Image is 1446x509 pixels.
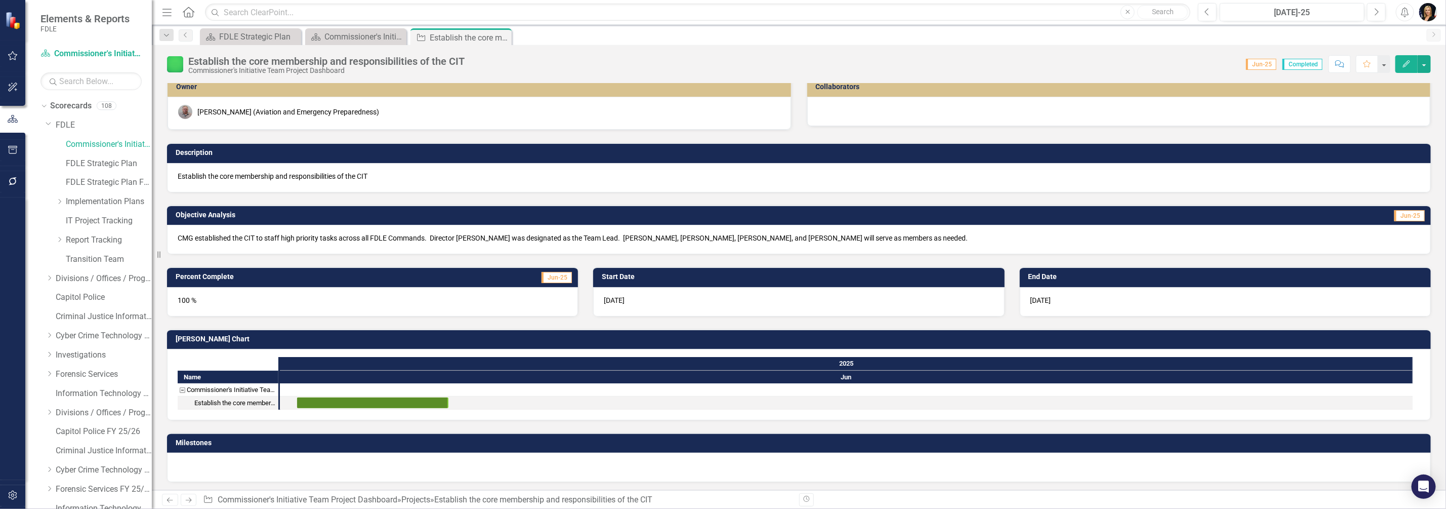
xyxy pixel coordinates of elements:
[176,83,786,91] h3: Owner
[56,369,152,380] a: Forensic Services
[56,273,152,285] a: Divisions / Offices / Programs
[203,494,791,506] div: » »
[56,330,152,342] a: Cyber Crime Technology & Telecommunications
[66,139,152,150] a: Commissioner's Initiative Team Project Dashboard
[56,426,152,438] a: Capitol Police FY 25/26
[40,72,142,90] input: Search Below...
[816,83,1426,91] h3: Collaborators
[205,4,1190,21] input: Search ClearPoint...
[178,233,1420,243] p: CMG established the CIT to staff high priority tasks across all FDLE Commands. Director [PERSON_N...
[178,105,192,119] img: Dennis Smith
[56,311,152,323] a: Criminal Justice Information Services
[56,388,152,400] a: Information Technology Services
[50,100,92,112] a: Scorecards
[56,349,152,361] a: Investigations
[176,439,1426,447] h3: Milestones
[178,171,1420,181] p: Establish the core membership and responsibilities of the CIT
[1246,59,1276,70] span: Jun-25
[308,30,404,43] a: Commissioner's Initiative Team Project Matrix
[197,107,379,117] div: [PERSON_NAME] (Aviation and Emergency Preparedness)
[66,215,152,227] a: IT Project Tracking
[1283,59,1323,70] span: Completed
[178,371,278,383] div: Name
[66,196,152,208] a: Implementation Plans
[167,287,578,317] div: 100 %
[188,56,465,67] div: Establish the core membership and responsibilities of the CIT
[178,383,278,397] div: Task: Commissioner's Initiative Team Project Dashboard Start date: 2025-06-01 End date: 2025-06-02
[178,397,278,410] div: Establish the core membership and responsibilities of the CIT
[324,30,404,43] div: Commissioner's Initiative Team Project Matrix
[297,398,448,408] div: Task: Start date: 2025-06-01 End date: 2025-06-05
[5,12,23,29] img: ClearPoint Strategy
[97,102,116,110] div: 108
[218,495,397,504] a: Commissioner's Initiative Team Project Dashboard
[187,383,275,397] div: Commissioner's Initiative Team Project Dashboard
[178,397,278,410] div: Task: Start date: 2025-06-01 End date: 2025-06-05
[280,357,1413,370] div: 2025
[430,31,509,44] div: Establish the core membership and responsibilities of the CIT
[1223,7,1361,19] div: [DATE]-25
[176,335,1426,343] h3: [PERSON_NAME] Chart
[178,383,278,397] div: Commissioner's Initiative Team Project Dashboard
[219,30,299,43] div: FDLE Strategic Plan
[56,120,152,131] a: FDLE
[66,254,152,265] a: Transition Team
[66,158,152,170] a: FDLE Strategic Plan
[56,292,152,303] a: Capitol Police
[40,25,130,33] small: FDLE
[434,495,652,504] div: Establish the core membership and responsibilities of the CIT
[542,272,572,283] span: Jun-25
[202,30,299,43] a: FDLE Strategic Plan
[188,67,465,74] div: Commissioner's Initiative Team Project Dashboard
[66,234,152,246] a: Report Tracking
[40,13,130,25] span: Elements & Reports
[1152,8,1174,16] span: Search
[602,273,999,281] h3: Start Date
[56,445,152,457] a: Criminal Justice Information Services FY 25/26
[56,407,152,419] a: Divisions / Offices / Programs FY 25/26
[56,464,152,476] a: Cyber Crime Technology & Telecommunications FY25/26
[604,296,625,304] span: [DATE]
[280,371,1413,384] div: Jun
[1412,475,1436,499] div: Open Intercom Messenger
[401,495,430,504] a: Projects
[66,177,152,188] a: FDLE Strategic Plan FY 25/26
[176,211,995,219] h3: Objective Analysis
[40,48,142,60] a: Commissioner's Initiative Team Project Dashboard
[56,484,152,495] a: Forensic Services FY 25/26
[1419,3,1437,21] img: Heather Pence
[176,149,1426,156] h3: Description
[1028,273,1426,281] h3: End Date
[1220,3,1365,21] button: [DATE]-25
[1137,5,1188,19] button: Search
[176,273,434,281] h3: Percent Complete
[1394,210,1425,221] span: Jun-25
[167,56,183,72] img: Proceeding as Planned
[1030,296,1051,304] span: [DATE]
[194,397,275,410] div: Establish the core membership and responsibilities of the CIT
